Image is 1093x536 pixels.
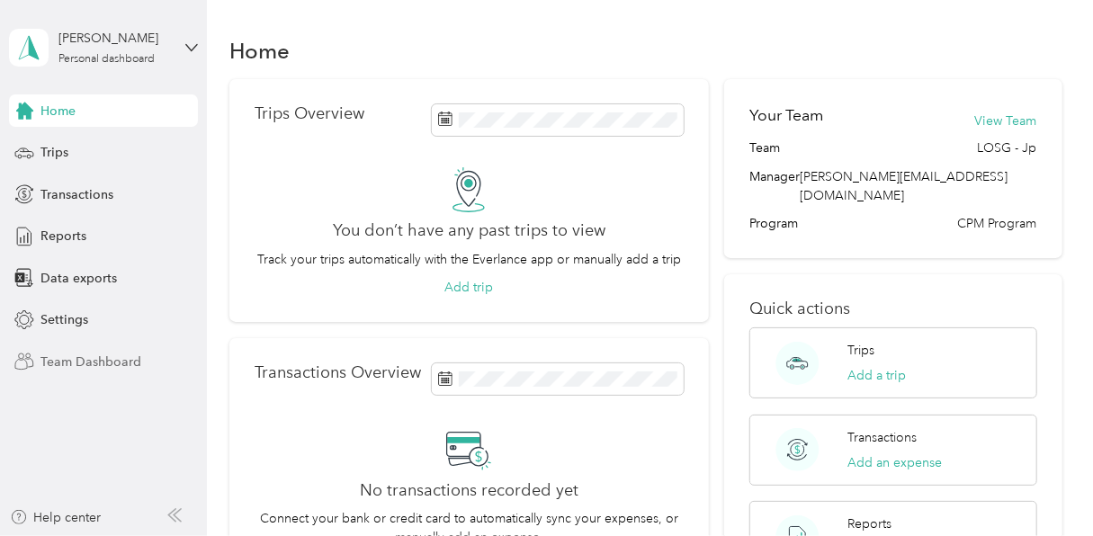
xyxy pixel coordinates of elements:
[40,269,117,288] span: Data exports
[848,428,918,447] p: Transactions
[444,278,493,297] button: Add trip
[848,366,907,385] button: Add a trip
[975,112,1037,130] button: View Team
[749,104,823,127] h2: Your Team
[749,167,800,205] span: Manager
[848,514,892,533] p: Reports
[58,54,155,65] div: Personal dashboard
[40,310,88,329] span: Settings
[848,453,943,472] button: Add an expense
[40,102,76,121] span: Home
[749,138,780,157] span: Team
[40,185,113,204] span: Transactions
[255,363,421,382] p: Transactions Overview
[10,508,102,527] button: Help center
[257,250,681,269] p: Track your trips automatically with the Everlance app or manually add a trip
[800,169,1008,203] span: [PERSON_NAME][EMAIL_ADDRESS][DOMAIN_NAME]
[848,341,875,360] p: Trips
[978,138,1037,157] span: LOSG - Jp
[40,227,86,246] span: Reports
[229,41,290,60] h1: Home
[958,214,1037,233] span: CPM Program
[58,29,171,48] div: [PERSON_NAME]
[40,353,141,371] span: Team Dashboard
[749,299,1036,318] p: Quick actions
[749,214,798,233] span: Program
[992,435,1093,536] iframe: Everlance-gr Chat Button Frame
[40,143,68,162] span: Trips
[255,104,364,123] p: Trips Overview
[333,221,605,240] h2: You don’t have any past trips to view
[360,481,578,500] h2: No transactions recorded yet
